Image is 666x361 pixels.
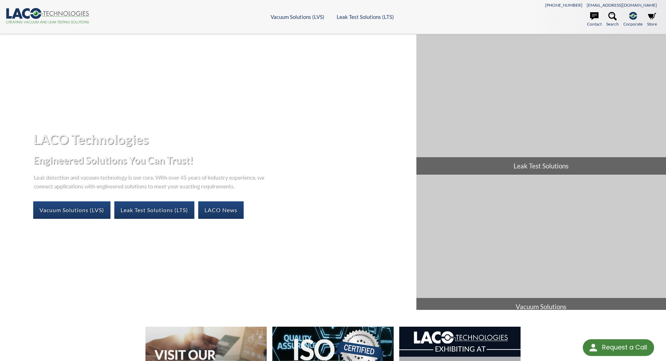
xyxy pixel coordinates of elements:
[588,342,599,353] img: round button
[416,34,666,175] a: Leak Test Solutions
[606,12,619,27] a: Search
[198,201,244,219] a: LACO News
[33,131,410,148] h1: LACO Technologies
[416,175,666,315] a: Vacuum Solutions
[583,339,654,356] div: Request a Call
[602,339,647,355] div: Request a Call
[545,2,582,8] a: [PHONE_NUMBER]
[416,298,666,315] span: Vacuum Solutions
[337,14,394,20] a: Leak Test Solutions (LTS)
[416,157,666,175] span: Leak Test Solutions
[114,201,194,219] a: Leak Test Solutions (LTS)
[623,21,643,27] span: Corporate
[33,154,410,167] h2: Engineered Solutions You Can Trust!
[33,172,267,190] p: Leak detection and vacuum technology is our core. With over 45 years of industry experience, we c...
[271,14,324,20] a: Vacuum Solutions (LVS)
[587,2,657,8] a: [EMAIL_ADDRESS][DOMAIN_NAME]
[647,12,657,27] a: Store
[587,12,602,27] a: Contact
[33,201,110,219] a: Vacuum Solutions (LVS)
